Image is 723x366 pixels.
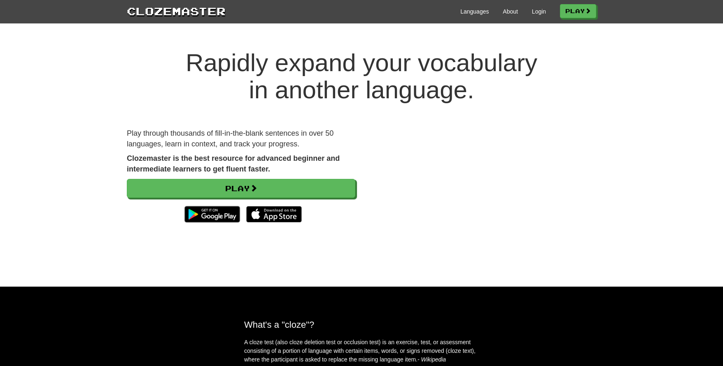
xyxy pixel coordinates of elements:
[532,7,546,16] a: Login
[560,4,596,18] a: Play
[180,202,244,227] img: Get it on Google Play
[127,128,355,149] p: Play through thousands of fill-in-the-blank sentences in over 50 languages, learn in context, and...
[503,7,518,16] a: About
[460,7,489,16] a: Languages
[127,154,340,173] strong: Clozemaster is the best resource for advanced beginner and intermediate learners to get fluent fa...
[127,179,355,198] a: Play
[417,356,446,363] em: - Wikipedia
[244,338,479,364] p: A cloze test (also cloze deletion test or occlusion test) is an exercise, test, or assessment con...
[244,320,479,330] h2: What's a "cloze"?
[127,3,226,19] a: Clozemaster
[246,206,302,222] img: Download_on_the_App_Store_Badge_US-UK_135x40-25178aeef6eb6b83b96f5f2d004eda3bffbb37122de64afbaef7...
